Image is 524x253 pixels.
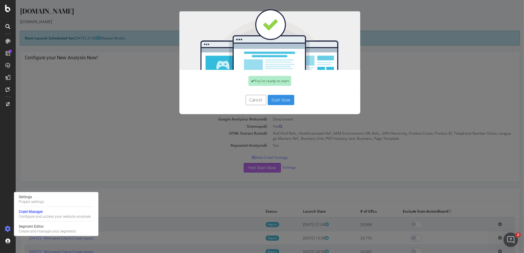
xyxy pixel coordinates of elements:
div: Project settings [19,199,44,204]
a: Crawl ManagerConfigure and access your website analyses [16,209,96,220]
div: Crawl Manager [19,209,91,214]
div: You're ready to start [233,76,276,86]
div: Segment Editor [19,224,76,229]
img: You're all set! [164,9,345,70]
button: Start Now [252,95,279,105]
iframe: Intercom live chat [503,233,518,247]
div: Settings [19,195,44,199]
span: 2 [516,233,521,237]
a: SettingsProject settings [16,194,96,205]
a: Segment EditorCreate and manage your segments [16,223,96,234]
div: Configure and access your website analyses [19,214,91,219]
div: Create and manage your segments [19,229,76,234]
button: Cancel [230,95,251,105]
